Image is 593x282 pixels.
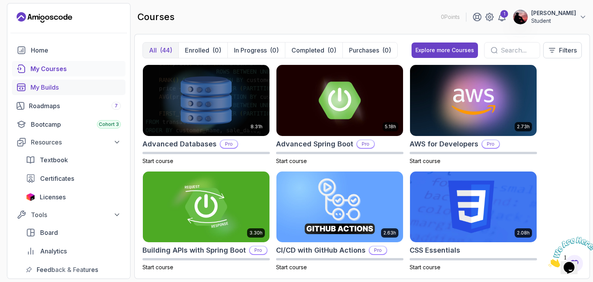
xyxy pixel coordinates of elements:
img: AWS for Developers card [410,65,537,136]
p: [PERSON_NAME] [531,9,576,17]
h2: CSS Essentials [410,245,460,256]
button: Tools [12,208,125,222]
a: textbook [21,152,125,168]
div: (0) [212,46,221,55]
img: Building APIs with Spring Boot card [143,172,269,243]
span: Start course [410,264,441,270]
div: 1 [500,10,508,18]
a: courses [12,61,125,76]
img: CI/CD with GitHub Actions card [276,172,403,243]
a: Landing page [17,11,72,24]
button: Completed(0) [285,42,342,58]
span: Start course [142,158,173,164]
span: 7 [115,103,118,109]
a: home [12,42,125,58]
p: Pro [220,140,237,148]
button: Filters [543,42,582,58]
h2: AWS for Developers [410,139,478,149]
button: Explore more Courses [412,42,478,58]
p: Pro [369,246,386,254]
h2: Building APIs with Spring Boot [142,245,246,256]
button: Purchases(0) [342,42,397,58]
p: 2.73h [517,124,530,130]
p: Enrolled [185,46,209,55]
span: Certificates [40,174,74,183]
h2: courses [137,11,175,23]
p: 0 Points [441,13,460,21]
img: user profile image [513,10,528,24]
img: jetbrains icon [26,193,35,201]
span: Textbook [40,155,68,165]
div: (0) [327,46,336,55]
p: Student [531,17,576,25]
div: Explore more Courses [415,46,474,54]
a: analytics [21,243,125,259]
a: roadmaps [12,98,125,114]
p: Pro [482,140,499,148]
span: Start course [276,158,307,164]
div: Roadmaps [29,101,121,110]
span: Cohort 3 [99,121,119,127]
div: Bootcamp [31,120,121,129]
span: Licenses [40,192,66,202]
span: Feedback & Features [37,265,98,274]
a: bootcamp [12,117,125,132]
p: Pro [357,140,374,148]
div: (0) [270,46,279,55]
span: 1 [3,3,6,10]
a: builds [12,80,125,95]
button: Enrolled(0) [178,42,227,58]
p: Completed [291,46,324,55]
p: 2.08h [517,230,530,236]
p: Pro [250,246,267,254]
div: Home [31,46,121,55]
div: Tools [31,210,121,219]
a: board [21,225,125,240]
button: user profile image[PERSON_NAME]Student [513,9,587,25]
div: Resources [31,138,121,147]
div: (44) [160,46,172,55]
div: (0) [382,46,391,55]
button: Resources [12,135,125,149]
p: 5.18h [385,124,396,130]
h2: CI/CD with GitHub Actions [276,245,366,256]
p: All [149,46,157,55]
h2: Advanced Databases [142,139,217,149]
button: All(44) [143,42,178,58]
span: Start course [142,264,173,270]
img: Advanced Spring Boot card [276,65,403,136]
span: Analytics [40,246,67,256]
p: Filters [559,46,577,55]
iframe: chat widget [545,234,593,270]
img: Advanced Databases card [143,65,269,136]
span: Start course [410,158,441,164]
img: Chat attention grabber [3,3,51,34]
button: In Progress(0) [227,42,285,58]
span: Start course [276,264,307,270]
p: In Progress [234,46,267,55]
p: Purchases [349,46,379,55]
a: licenses [21,189,125,205]
a: feedback [21,262,125,277]
h2: Advanced Spring Boot [276,139,353,149]
p: 8.31h [251,124,263,130]
div: My Builds [30,83,121,92]
div: My Courses [30,64,121,73]
input: Search... [501,46,534,55]
img: CSS Essentials card [410,172,537,243]
span: Board [40,228,58,237]
p: 2.63h [383,230,396,236]
p: 3.30h [249,230,263,236]
a: 1 [497,12,507,22]
a: certificates [21,171,125,186]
